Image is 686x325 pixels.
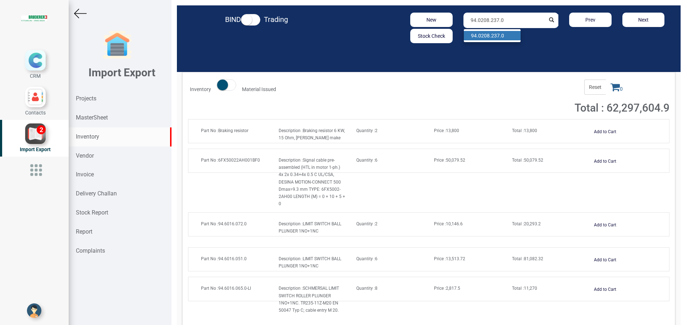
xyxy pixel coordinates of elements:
[190,86,211,92] strong: Inventory
[434,128,446,133] strong: Price :
[201,128,218,133] strong: Part No :
[512,286,537,291] span: 11,270
[264,15,288,24] strong: Trading
[201,221,218,226] strong: Part No :
[512,128,524,133] strong: Total :
[76,114,108,121] strong: MasterSheet
[584,80,606,95] span: Reset
[76,209,108,216] strong: Stock Report
[463,13,545,28] input: Search by product
[201,158,260,163] span: 6FX50022AH001BF0
[242,86,276,92] strong: Material Issued
[590,156,621,167] button: Add to Cart
[434,158,465,163] span: 50,079.52
[201,158,218,163] strong: Part No :
[279,158,303,163] strong: Description :
[518,102,669,114] h2: Total : 62,297,604.9
[471,33,504,39] strong: 94.0208.237.0
[622,13,664,27] button: Next
[76,152,94,159] strong: Vendor
[434,221,463,226] span: 10,146.6
[434,158,446,163] strong: Price :
[20,146,51,152] span: Import Export
[76,171,94,178] strong: Invoice
[356,256,378,261] span: 6
[356,128,375,133] strong: Quantity :
[356,158,378,163] span: 6
[410,29,452,43] button: Stock Check
[25,110,46,116] span: Contacts
[569,13,611,27] button: Prev
[434,128,459,133] span: 13,800
[512,221,524,226] strong: Total :
[512,256,543,261] span: 81,082.32
[76,228,92,235] strong: Report
[590,127,621,137] button: Add to Cart
[410,13,452,27] button: New
[356,158,375,163] strong: Quantity :
[103,31,132,59] img: garage-closed.png
[356,286,378,291] span: 8
[512,128,537,133] span: 13,800
[279,221,341,234] span: LIMIT SWITCH BALL PLUNGER 1NO+1NC
[201,256,218,261] strong: Part No :
[356,221,378,226] span: 2
[279,286,303,291] strong: Description :
[434,256,446,261] strong: Price :
[201,286,251,291] span: 94.6016.065.0-LI
[279,158,345,206] span: Signal cable pre-assembled (HTL in motor 1-ph.) 4x 2x 0.34+4x 0.5 C UL/CSA, DESINA MOTION-CONNECT...
[76,133,99,140] strong: Inventory
[201,128,248,133] span: Braking resistor
[434,256,465,261] span: 13,513.72
[512,158,543,163] span: 50,079.52
[201,286,218,291] strong: Part No :
[76,95,96,102] strong: Projects
[512,286,524,291] strong: Total :
[512,158,524,163] strong: Total :
[76,190,117,197] strong: Delivery Challan
[201,221,247,226] span: 94.6016.072.0
[434,221,446,226] strong: Price :
[434,286,446,291] strong: Price :
[356,256,375,261] strong: Quantity :
[279,128,303,133] strong: Description :
[356,128,378,133] span: 2
[512,256,524,261] strong: Total :
[356,286,375,291] strong: Quantity :
[590,220,621,230] button: Add to Cart
[512,221,541,226] span: 20,293.2
[279,256,303,261] strong: Description :
[76,247,105,254] strong: Complaints
[434,286,460,291] span: 2,817.5
[279,286,339,312] span: SCHMERSAL LIMIT SWITCH ROLLER PLUNGER 1NO+1NC. TR235-11Z-M20 EN 50047 Typ C; cable entry M 20.
[225,15,241,24] strong: BIND
[356,221,375,226] strong: Quantity :
[279,256,341,268] span: LIMIT SWITCH BALL PLUNGER 1NO+1NC
[279,128,345,140] span: Braking resistor 6 KW, 15 Ohm, [PERSON_NAME] make
[201,256,247,261] span: 94.6016.051.0
[606,80,627,95] span: 0
[590,284,621,295] button: Add to Cart
[590,255,621,265] button: Add to Cart
[279,221,303,226] strong: Description :
[88,66,155,79] b: Import Export
[464,31,521,40] a: 94.0208.237.0
[30,73,41,79] span: CRM
[37,125,46,134] div: 2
